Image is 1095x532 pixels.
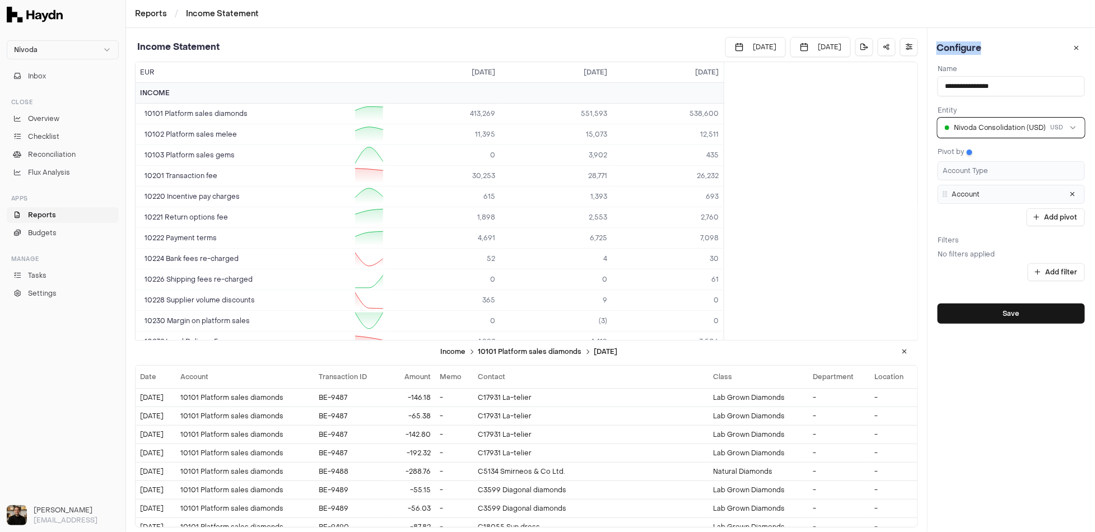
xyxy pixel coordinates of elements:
td: - [870,425,917,444]
span: Reconciliation [28,150,76,160]
label: Name [938,64,957,73]
td: - [870,462,917,480]
li: Account [938,185,1085,204]
td: [DATE] [136,499,176,517]
a: Tasks [7,268,119,283]
td: - [435,425,473,444]
td: BE-9487 [315,407,385,425]
td: 10101 Platform sales diamonds [176,407,315,425]
td: 12,511 [612,124,724,145]
td: 10101 Platform sales diamonds [176,388,315,407]
td: 615 [388,186,500,207]
div: Close [7,93,119,111]
td: - [435,444,473,462]
span: Income [440,347,478,356]
td: [DATE] [136,388,176,407]
td: 413,269 [388,104,500,124]
label: Filters [938,236,959,245]
td: - [808,480,870,499]
th: Transaction ID [315,366,385,388]
td: - [435,462,473,480]
span: 10103 Platform sales gems [145,150,235,160]
td: 10101 Platform sales diamonds [176,425,315,444]
td: 0 [612,290,724,311]
label: Pivot by [938,147,964,156]
button: Nivoda [7,40,119,59]
a: Settings [7,286,119,301]
td: Lab Grown Diamonds [709,499,808,517]
td: BE-9489 [315,480,385,499]
td: 435 [612,145,724,166]
button: Add pivot [1027,208,1085,226]
td: BE-9487 [315,425,385,444]
td: 1,393 [500,186,612,207]
h3: [DATE] [436,347,617,356]
td: - [870,480,917,499]
a: Reconciliation [7,147,119,162]
td: - [435,388,473,407]
th: Contact [473,366,709,388]
td: Lab Grown Diamonds [709,388,808,407]
td: 538,600 [612,104,724,124]
th: Department [808,366,870,388]
th: [DATE] [500,62,612,83]
td: - [870,407,917,425]
span: 10220 Incentive pay charges [145,192,240,202]
td: [DATE] [136,425,176,444]
td: -146.18 [385,388,435,407]
td: - [808,462,870,480]
td: 2,760 [612,207,724,228]
td: 0 [612,311,724,332]
a: Budgets [7,225,119,241]
td: 0 [388,311,500,332]
a: Reports [135,8,167,20]
td: 3,506 [612,332,724,352]
td: Lab Grown Diamonds [709,407,808,425]
div: Apps [7,189,119,207]
span: EUR [140,68,155,77]
th: [DATE] [388,62,500,83]
td: [DATE] [136,462,176,480]
td: - [808,444,870,462]
td: 365 [388,290,500,311]
td: 4,691 [388,228,500,249]
p: No filters applied [938,250,1085,259]
th: Location [870,366,917,388]
th: Amount [385,366,435,388]
td: BE-9487 [315,444,385,462]
td: -56.03 [385,499,435,517]
span: 10230 Margin on platform sales [145,316,250,326]
td: 0 [388,145,500,166]
td: - [870,444,917,462]
span: Nivoda [14,45,38,54]
span: Tasks [28,270,46,281]
a: Flux Analysis [7,165,119,180]
td: 7,098 [612,228,724,249]
td: - [870,388,917,407]
button: Inbox [7,68,119,84]
span: Overview [28,114,59,124]
td: C17931 La-telier [473,444,709,462]
td: 11,395 [388,124,500,145]
td: 28,771 [500,166,612,186]
td: - [870,499,917,517]
td: -142.80 [385,425,435,444]
td: 30,253 [388,166,500,186]
a: Overview [7,111,119,127]
td: C17931 La-telier [473,407,709,425]
td: - [808,499,870,517]
td: - [808,407,870,425]
td: - [435,480,473,499]
img: Ole Heine [7,505,27,525]
th: Account [176,366,315,388]
td: - [435,499,473,517]
td: 4 [500,249,612,269]
h3: [PERSON_NAME] [34,505,119,515]
td: -192.32 [385,444,435,462]
label: Entity [938,106,957,115]
span: 10221 Return options fee [145,212,228,222]
td: 4,419 [500,332,612,352]
span: 10101 Platform sales diamonds [145,109,248,119]
td: Lab Grown Diamonds [709,480,808,499]
td: Lab Grown Diamonds [709,425,808,444]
